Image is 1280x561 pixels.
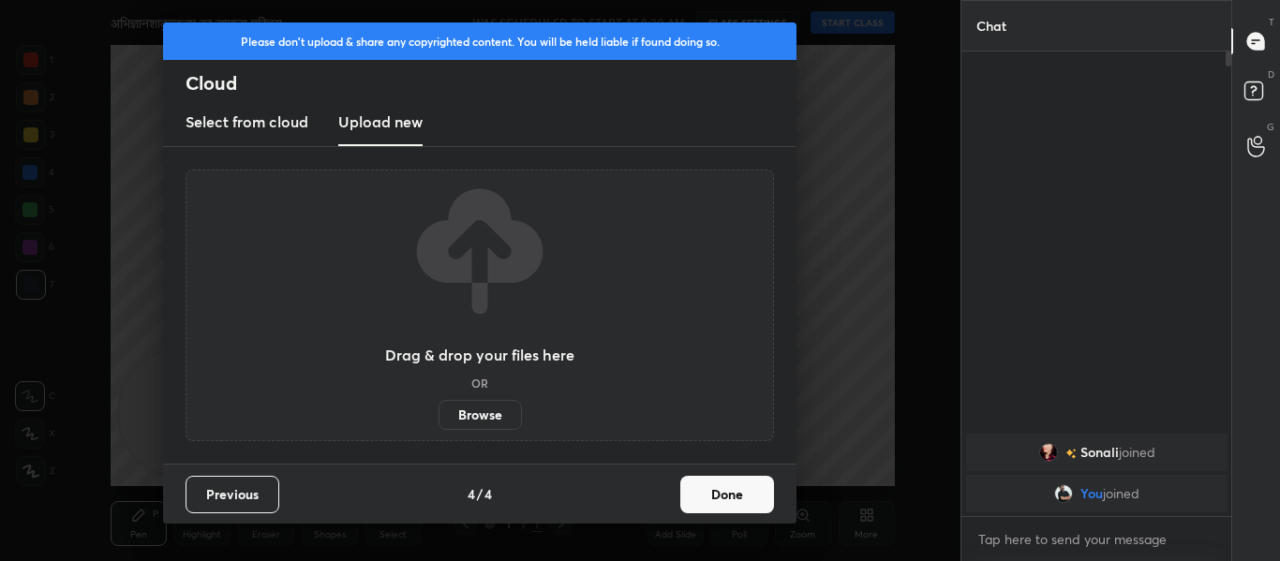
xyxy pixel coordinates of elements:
p: G [1267,120,1274,134]
button: Previous [186,476,279,513]
h4: 4 [468,484,475,504]
p: Chat [961,1,1021,51]
div: grid [961,430,1232,516]
h3: Drag & drop your files here [385,347,574,362]
h4: / [477,484,483,504]
span: joined [1118,445,1154,460]
img: no-rating-badge.077c3623.svg [1064,449,1076,459]
p: D [1268,67,1274,81]
img: 31d6202e24874d09b4432fa15980d6ab.jpg [1054,484,1073,503]
span: You [1080,486,1103,501]
h3: Upload new [338,111,423,133]
img: d1e9eeb8e68043e2a90b1661cf24659f.jpg [1038,443,1057,462]
h4: 4 [484,484,492,504]
button: Done [680,476,774,513]
div: Please don't upload & share any copyrighted content. You will be held liable if found doing so. [163,22,796,60]
span: Sonali [1079,445,1118,460]
h3: Select from cloud [186,111,308,133]
p: T [1269,15,1274,29]
h2: Cloud [186,71,796,96]
h5: OR [471,377,488,389]
span: joined [1103,486,1139,501]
